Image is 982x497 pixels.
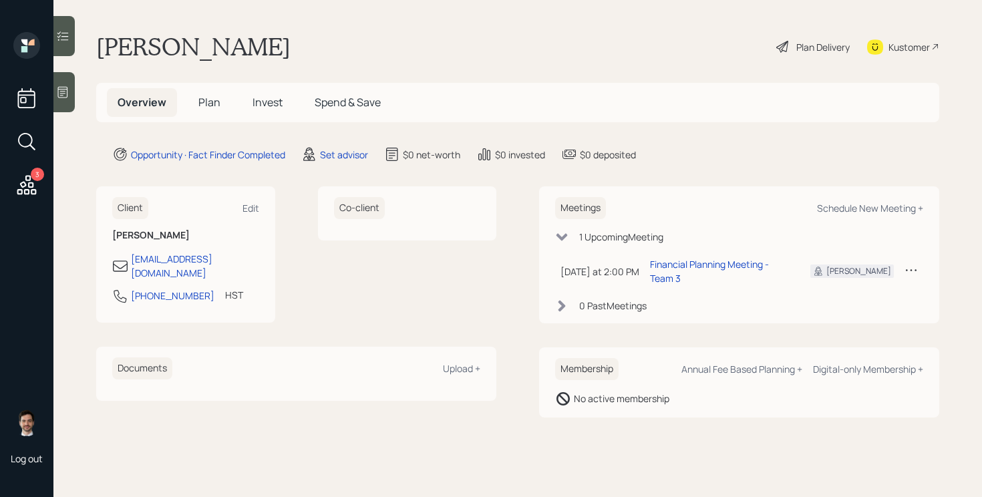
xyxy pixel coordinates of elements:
[31,168,44,181] div: 3
[403,148,460,162] div: $0 net-worth
[112,357,172,379] h6: Documents
[198,95,220,110] span: Plan
[495,148,545,162] div: $0 invested
[555,197,606,219] h6: Meetings
[560,265,639,279] div: [DATE] at 2:00 PM
[650,257,789,285] div: Financial Planning Meeting - Team 3
[334,197,385,219] h6: Co-client
[320,148,368,162] div: Set advisor
[225,288,243,302] div: HST
[131,252,259,280] div: [EMAIL_ADDRESS][DOMAIN_NAME]
[888,40,930,54] div: Kustomer
[253,95,283,110] span: Invest
[242,202,259,214] div: Edit
[131,148,285,162] div: Opportunity · Fact Finder Completed
[817,202,923,214] div: Schedule New Meeting +
[813,363,923,375] div: Digital-only Membership +
[112,230,259,241] h6: [PERSON_NAME]
[796,40,850,54] div: Plan Delivery
[131,289,214,303] div: [PHONE_NUMBER]
[13,409,40,436] img: jonah-coleman-headshot.png
[118,95,166,110] span: Overview
[826,265,891,277] div: [PERSON_NAME]
[112,197,148,219] h6: Client
[443,362,480,375] div: Upload +
[315,95,381,110] span: Spend & Save
[580,148,636,162] div: $0 deposited
[681,363,802,375] div: Annual Fee Based Planning +
[574,391,669,405] div: No active membership
[11,452,43,465] div: Log out
[579,299,647,313] div: 0 Past Meeting s
[96,32,291,61] h1: [PERSON_NAME]
[579,230,663,244] div: 1 Upcoming Meeting
[555,358,619,380] h6: Membership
